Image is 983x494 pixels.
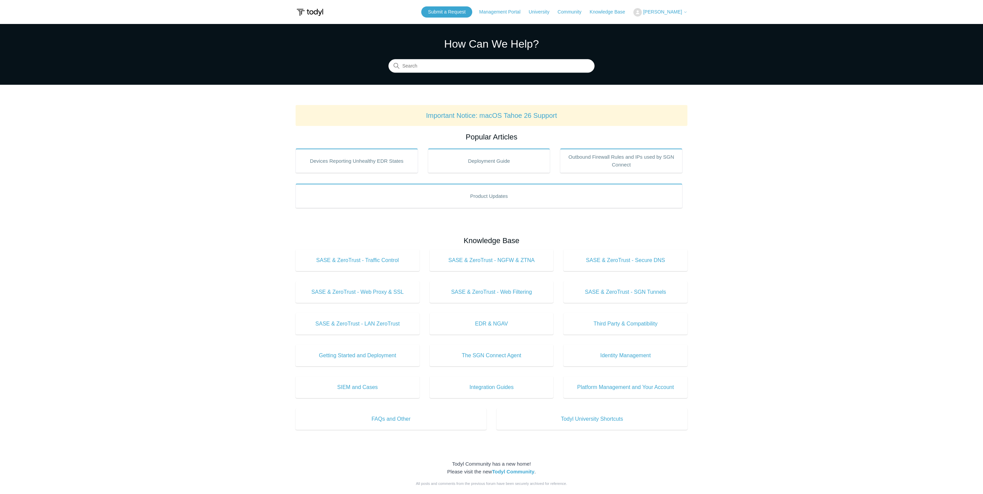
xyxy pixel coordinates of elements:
[421,6,472,18] a: Submit a Request
[563,376,687,398] a: Platform Management and Your Account
[306,352,409,360] span: Getting Started and Deployment
[574,320,677,328] span: Third Party & Compatibility
[296,6,324,19] img: Todyl Support Center Help Center home page
[296,184,682,208] a: Product Updates
[430,313,554,335] a: EDR & NGAV
[296,131,687,142] h2: Popular Articles
[430,250,554,271] a: SASE & ZeroTrust - NGFW & ZTNA
[574,383,677,391] span: Platform Management and Your Account
[574,352,677,360] span: Identity Management
[306,320,409,328] span: SASE & ZeroTrust - LAN ZeroTrust
[633,8,687,17] button: [PERSON_NAME]
[440,352,544,360] span: The SGN Connect Agent
[574,256,677,264] span: SASE & ZeroTrust - Secure DNS
[563,281,687,303] a: SASE & ZeroTrust - SGN Tunnels
[590,8,632,16] a: Knowledge Base
[296,460,687,475] div: Todyl Community has a new home! Please visit the new .
[296,250,420,271] a: SASE & ZeroTrust - Traffic Control
[428,149,550,173] a: Deployment Guide
[296,235,687,246] h2: Knowledge Base
[430,345,554,366] a: The SGN Connect Agent
[497,408,687,430] a: Todyl University Shortcuts
[563,313,687,335] a: Third Party & Compatibility
[440,383,544,391] span: Integration Guides
[296,281,420,303] a: SASE & ZeroTrust - Web Proxy & SSL
[296,481,687,487] div: All posts and comments from the previous forum have been securely archived for reference.
[563,345,687,366] a: Identity Management
[296,149,418,173] a: Devices Reporting Unhealthy EDR States
[440,320,544,328] span: EDR & NGAV
[507,415,677,423] span: Todyl University Shortcuts
[306,288,409,296] span: SASE & ZeroTrust - Web Proxy & SSL
[529,8,556,16] a: University
[296,376,420,398] a: SIEM and Cases
[306,415,476,423] span: FAQs and Other
[296,313,420,335] a: SASE & ZeroTrust - LAN ZeroTrust
[479,8,527,16] a: Management Portal
[560,149,682,173] a: Outbound Firewall Rules and IPs used by SGN Connect
[558,8,588,16] a: Community
[492,469,534,474] a: Todyl Community
[306,256,409,264] span: SASE & ZeroTrust - Traffic Control
[426,112,557,119] a: Important Notice: macOS Tahoe 26 Support
[296,408,486,430] a: FAQs and Other
[306,383,409,391] span: SIEM and Cases
[563,250,687,271] a: SASE & ZeroTrust - Secure DNS
[430,376,554,398] a: Integration Guides
[388,59,595,73] input: Search
[643,9,682,15] span: [PERSON_NAME]
[440,256,544,264] span: SASE & ZeroTrust - NGFW & ZTNA
[388,36,595,52] h1: How Can We Help?
[296,345,420,366] a: Getting Started and Deployment
[430,281,554,303] a: SASE & ZeroTrust - Web Filtering
[440,288,544,296] span: SASE & ZeroTrust - Web Filtering
[574,288,677,296] span: SASE & ZeroTrust - SGN Tunnels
